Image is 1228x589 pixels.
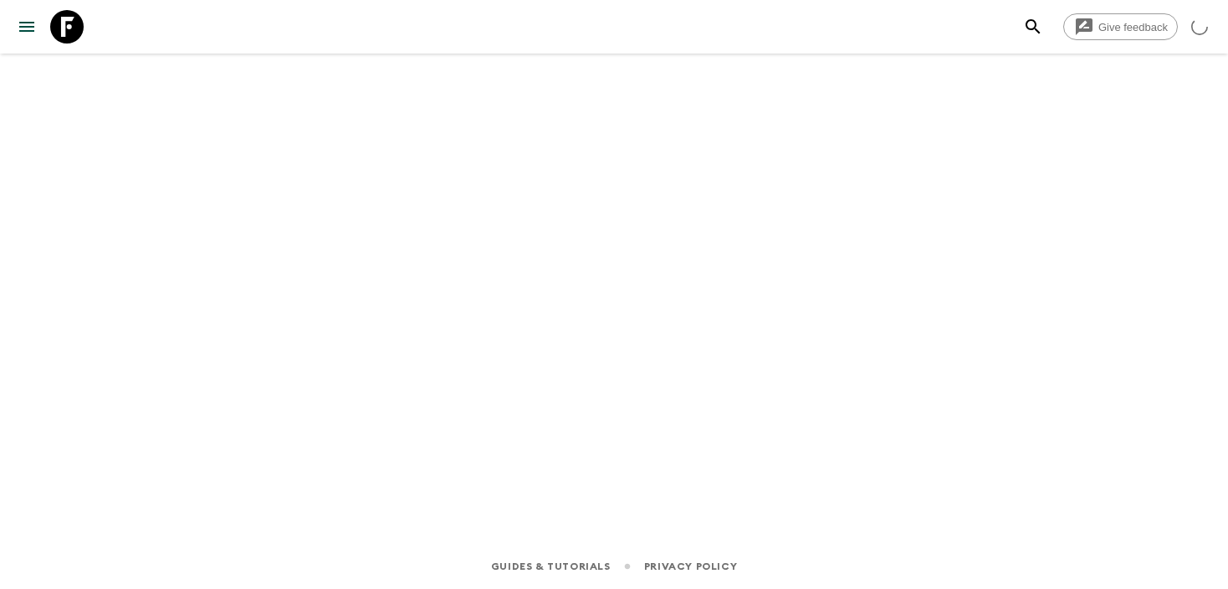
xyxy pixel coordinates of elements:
[644,557,737,576] a: Privacy Policy
[1089,21,1177,33] span: Give feedback
[491,557,611,576] a: Guides & Tutorials
[1063,13,1178,40] a: Give feedback
[10,10,43,44] button: menu
[1016,10,1050,44] button: search adventures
